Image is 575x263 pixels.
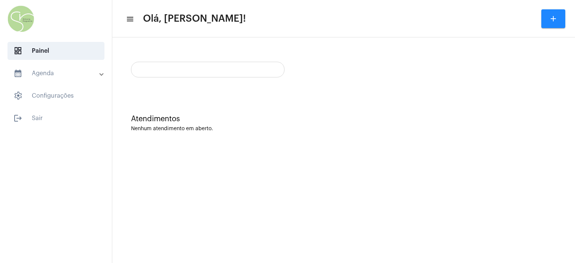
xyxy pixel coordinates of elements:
[7,42,104,60] span: Painel
[13,69,22,78] mat-icon: sidenav icon
[13,69,100,78] mat-panel-title: Agenda
[4,64,112,82] mat-expansion-panel-header: sidenav iconAgenda
[13,46,22,55] span: sidenav icon
[7,109,104,127] span: Sair
[143,13,246,25] span: Olá, [PERSON_NAME]!
[13,114,22,123] mat-icon: sidenav icon
[126,15,133,24] mat-icon: sidenav icon
[13,91,22,100] span: sidenav icon
[7,87,104,105] span: Configurações
[131,126,556,132] div: Nenhum atendimento em aberto.
[6,4,36,34] img: 6c98f6a9-ac7b-6380-ee68-2efae92deeed.jpg
[549,14,558,23] mat-icon: add
[131,115,556,123] div: Atendimentos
